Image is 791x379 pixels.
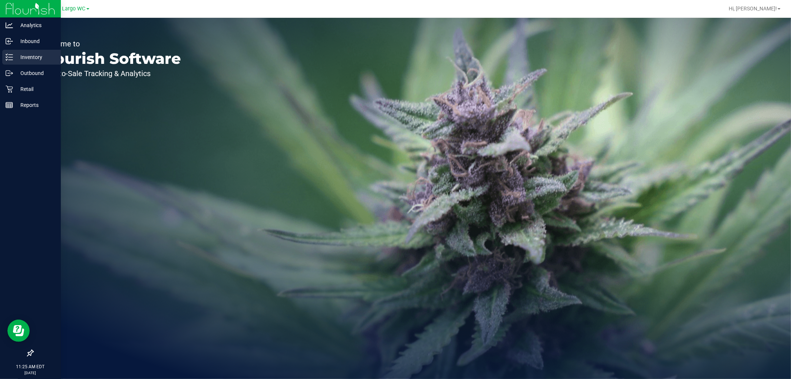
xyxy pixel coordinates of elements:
inline-svg: Inbound [6,37,13,45]
p: Seed-to-Sale Tracking & Analytics [40,70,181,77]
p: Inbound [13,37,57,46]
iframe: Resource center [7,320,30,342]
p: [DATE] [3,370,57,376]
p: Analytics [13,21,57,30]
p: Welcome to [40,40,181,48]
p: Inventory [13,53,57,62]
inline-svg: Inventory [6,53,13,61]
p: Reports [13,101,57,110]
span: Hi, [PERSON_NAME]! [729,6,777,12]
inline-svg: Outbound [6,69,13,77]
inline-svg: Reports [6,101,13,109]
inline-svg: Analytics [6,22,13,29]
span: Largo WC [62,6,86,12]
inline-svg: Retail [6,85,13,93]
p: Flourish Software [40,51,181,66]
p: Retail [13,85,57,94]
p: 11:25 AM EDT [3,363,57,370]
p: Outbound [13,69,57,78]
